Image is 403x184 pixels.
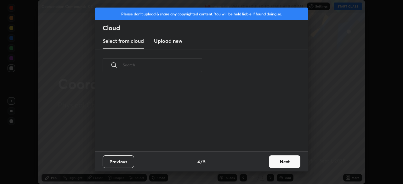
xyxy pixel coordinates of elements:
h3: Upload new [154,37,182,45]
h3: Select from cloud [103,37,144,45]
h4: / [201,158,202,165]
div: Please don't upload & share any copyrighted content. You will be held liable if found doing so. [95,8,308,20]
button: Next [269,155,300,168]
h2: Cloud [103,24,308,32]
input: Search [123,52,202,78]
button: Previous [103,155,134,168]
h4: 5 [203,158,206,165]
h4: 4 [197,158,200,165]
